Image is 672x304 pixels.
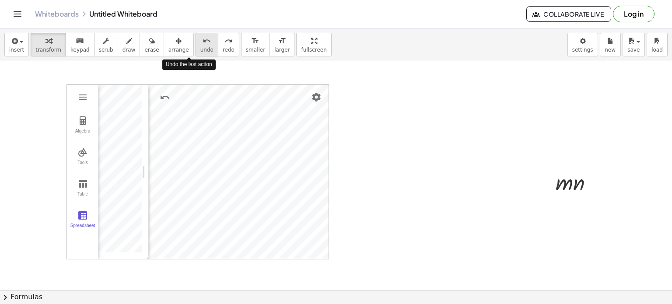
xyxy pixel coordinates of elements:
[301,47,326,53] span: fullscreen
[140,33,164,56] button: erase
[144,47,159,53] span: erase
[35,47,61,53] span: transform
[278,36,286,46] i: format_size
[168,47,189,53] span: arrange
[164,33,194,56] button: arrange
[99,47,113,53] span: scrub
[241,33,270,56] button: format_sizesmaller
[94,33,118,56] button: scrub
[526,6,611,22] button: Collaborate Live
[66,33,94,56] button: keyboardkeypad
[613,6,654,22] button: Log in
[10,7,24,21] button: Toggle navigation
[623,33,645,56] button: save
[69,129,97,141] div: Algebra
[534,10,604,18] span: Collaborate Live
[69,160,97,172] div: Tools
[647,33,668,56] button: load
[9,47,24,53] span: insert
[118,33,140,56] button: draw
[157,90,173,105] button: Undo
[162,59,216,70] div: Undo the last action
[203,36,211,46] i: undo
[77,92,88,102] img: Main Menu
[224,36,233,46] i: redo
[246,47,265,53] span: smaller
[69,223,97,235] div: Spreadsheet
[274,47,290,53] span: larger
[567,33,598,56] button: settings
[31,33,66,56] button: transform
[66,84,329,259] div: Graphing Calculator
[69,192,97,204] div: Table
[308,89,324,105] button: Settings
[572,47,593,53] span: settings
[35,10,79,18] a: Whiteboards
[651,47,663,53] span: load
[296,33,331,56] button: fullscreen
[605,47,616,53] span: new
[122,47,136,53] span: draw
[4,33,29,56] button: insert
[600,33,621,56] button: new
[196,33,218,56] button: undoundo
[269,33,294,56] button: format_sizelarger
[251,36,259,46] i: format_size
[70,47,90,53] span: keypad
[627,47,640,53] span: save
[76,36,84,46] i: keyboard
[149,85,329,259] canvas: Graphics View 1
[223,47,234,53] span: redo
[218,33,239,56] button: redoredo
[200,47,213,53] span: undo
